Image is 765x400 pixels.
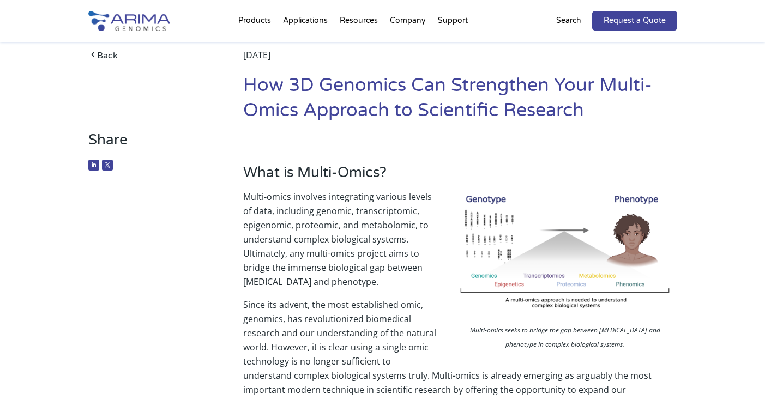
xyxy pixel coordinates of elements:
h3: Share [88,131,211,157]
h3: What is Multi-Omics? [243,164,677,190]
a: Request a Quote [592,11,677,31]
h1: How 3D Genomics Can Strengthen Your Multi-Omics Approach to Scientific Research [243,73,677,131]
p: Multi-omics seeks to bridge the gap between [MEDICAL_DATA] and phenotype in complex biological sy... [453,323,677,354]
img: Arima-Genomics-logo [88,11,170,31]
p: Multi-omics involves integrating various levels of data, including genomic, transcriptomic, epige... [243,190,677,298]
p: Search [556,14,581,28]
div: [DATE] [243,48,677,73]
a: Back [88,48,211,63]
